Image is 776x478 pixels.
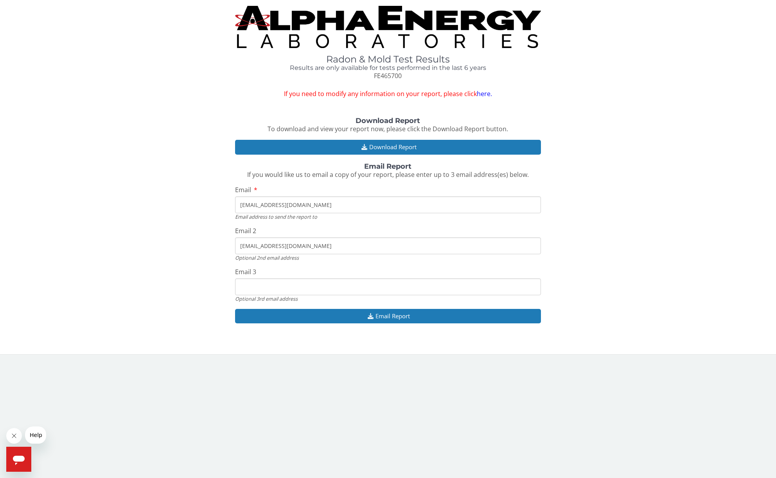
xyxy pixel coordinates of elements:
span: Email [235,185,251,194]
iframe: Close message [6,428,22,444]
h1: Radon & Mold Test Results [235,54,541,64]
div: Email address to send the report to [235,213,541,220]
span: If you would like us to email a copy of your report, please enter up to 3 email address(es) below. [247,170,529,179]
strong: Download Report [356,116,420,125]
img: TightCrop.jpg [235,6,541,48]
h4: Results are only available for tests performed in the last 6 years [235,64,541,71]
span: If you need to modify any information on your report, please click [235,89,541,98]
div: Optional 3rd email address [235,295,541,302]
strong: Email Report [364,162,411,171]
button: Email Report [235,309,541,323]
a: here. [477,89,492,98]
span: Email 2 [235,227,256,235]
div: Optional 2nd email address [235,254,541,261]
span: FE465700 [374,71,402,80]
button: Download Report [235,140,541,154]
span: To download and view your report now, please click the Download Report button. [268,125,508,133]
span: Email 3 [235,268,256,276]
iframe: Button to launch messaging window [6,447,31,472]
iframe: Message from company [25,426,46,444]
